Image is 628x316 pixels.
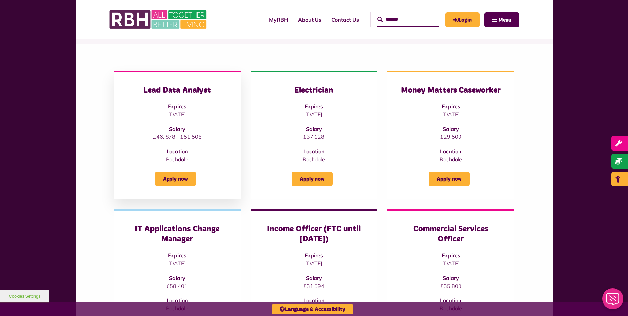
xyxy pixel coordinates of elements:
[127,259,227,267] p: [DATE]
[155,172,196,186] a: Apply now
[401,110,501,118] p: [DATE]
[127,155,227,163] p: Rochdale
[127,224,227,244] h3: IT Applications Change Manager
[305,103,323,110] strong: Expires
[127,110,227,118] p: [DATE]
[168,252,186,259] strong: Expires
[127,282,227,290] p: £58,401
[292,172,333,186] a: Apply now
[264,282,364,290] p: £31,594
[168,103,186,110] strong: Expires
[401,224,501,244] h3: Commercial Services Officer
[429,172,470,186] a: Apply now
[167,297,188,304] strong: Location
[169,126,185,132] strong: Salary
[264,224,364,244] h3: Income Officer (FTC until [DATE])
[264,85,364,96] h3: Electrician
[401,85,501,96] h3: Money Matters Caseworker
[377,12,439,26] input: Search
[169,275,185,281] strong: Salary
[293,11,326,28] a: About Us
[306,126,322,132] strong: Salary
[264,110,364,118] p: [DATE]
[272,304,353,314] button: Language & Accessibility
[167,148,188,155] strong: Location
[401,155,501,163] p: Rochdale
[440,297,461,304] strong: Location
[442,252,460,259] strong: Expires
[264,259,364,267] p: [DATE]
[264,11,293,28] a: MyRBH
[305,252,323,259] strong: Expires
[498,17,511,23] span: Menu
[303,297,325,304] strong: Location
[443,126,459,132] strong: Salary
[127,85,227,96] h3: Lead Data Analyst
[484,12,519,27] button: Navigation
[127,133,227,141] p: £46, 878 - £51,506
[264,133,364,141] p: £37,128
[401,133,501,141] p: £29,500
[326,11,364,28] a: Contact Us
[306,275,322,281] strong: Salary
[598,286,628,316] iframe: Netcall Web Assistant for live chat
[445,12,480,27] a: MyRBH
[440,148,461,155] strong: Location
[303,148,325,155] strong: Location
[443,275,459,281] strong: Salary
[401,282,501,290] p: £35,800
[109,7,208,32] img: RBH
[442,103,460,110] strong: Expires
[264,155,364,163] p: Rochdale
[401,259,501,267] p: [DATE]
